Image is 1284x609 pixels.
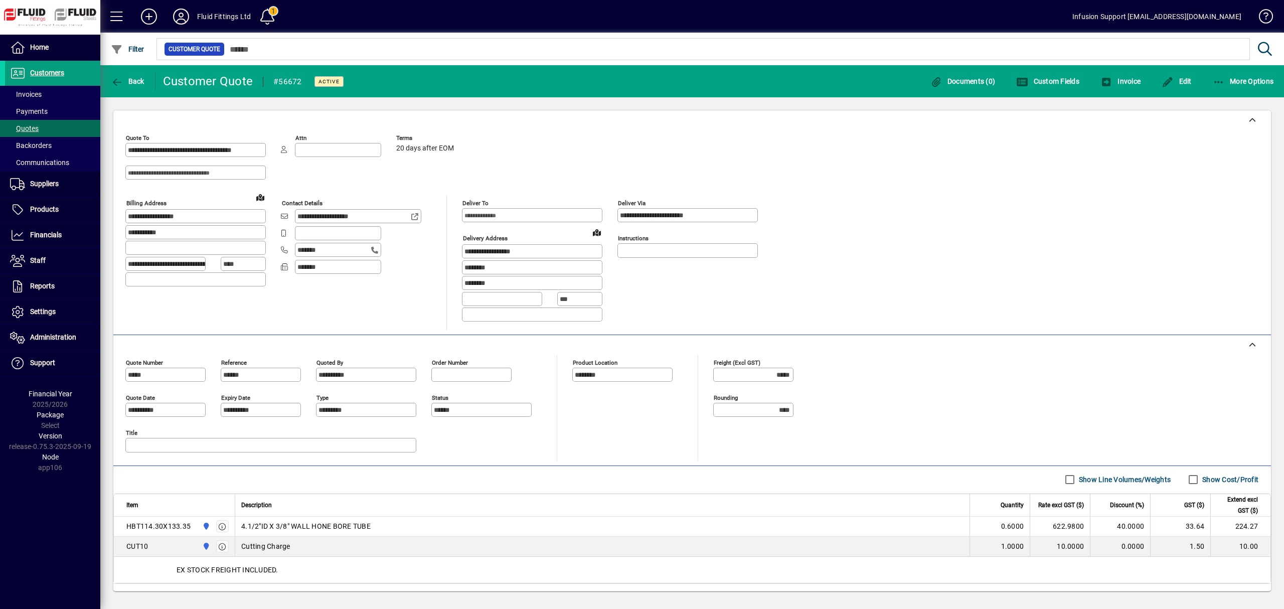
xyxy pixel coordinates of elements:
span: Documents (0) [930,77,995,85]
span: 4.1/2"ID X 3/8" WALL HONE BORE TUBE [241,521,371,531]
mat-label: Reference [221,359,247,366]
span: Active [318,78,340,85]
span: Version [39,432,62,440]
span: AUCKLAND [200,521,211,532]
button: Edit [1159,72,1194,90]
span: Back [111,77,144,85]
a: Home [5,35,100,60]
div: #56672 [273,74,302,90]
span: Node [42,453,59,461]
span: Discount (%) [1110,500,1144,511]
mat-label: Quote To [126,134,149,141]
mat-label: Type [316,394,329,401]
div: 622.9800 [1036,521,1084,531]
mat-label: Quoted by [316,359,343,366]
span: Edit [1162,77,1192,85]
div: Fluid Fittings Ltd [197,9,251,25]
td: 0.0000 [1090,537,1150,557]
span: Backorders [10,141,52,149]
a: Support [5,351,100,376]
a: Knowledge Base [1251,2,1271,35]
span: Quantity [1001,500,1024,511]
span: Rate excl GST ($) [1038,500,1084,511]
mat-label: Quote number [126,359,163,366]
span: Staff [30,256,46,264]
span: Reports [30,282,55,290]
button: Documents (0) [927,72,998,90]
span: 1.0000 [1001,541,1024,551]
mat-label: Deliver To [462,200,489,207]
span: Administration [30,333,76,341]
span: More Options [1213,77,1274,85]
span: Filter [111,45,144,53]
mat-label: Rounding [714,394,738,401]
mat-label: Status [432,394,448,401]
mat-label: Product location [573,359,617,366]
a: Backorders [5,137,100,154]
div: HBT114.30X133.35 [126,521,191,531]
a: Financials [5,223,100,248]
div: Customer Quote [163,73,253,89]
app-page-header-button: Back [100,72,155,90]
mat-label: Deliver via [618,200,646,207]
span: Settings [30,308,56,316]
span: Financials [30,231,62,239]
span: Customer Quote [169,44,220,54]
button: More Options [1210,72,1276,90]
span: Extend excl GST ($) [1217,494,1258,516]
div: Infusion Support [EMAIL_ADDRESS][DOMAIN_NAME] [1072,9,1241,25]
a: Suppliers [5,172,100,197]
span: 0.6000 [1001,521,1024,531]
button: Back [108,72,147,90]
span: Payments [10,107,48,115]
label: Show Cost/Profit [1200,475,1258,485]
span: Communications [10,159,69,167]
td: 40.0000 [1090,517,1150,537]
mat-label: Title [126,429,137,436]
button: Invoice [1098,72,1143,90]
button: Filter [108,40,147,58]
td: 33.64 [1150,517,1210,537]
td: 224.27 [1210,517,1270,537]
span: 20 days after EOM [396,144,454,153]
span: Quotes [10,124,39,132]
span: Products [30,205,59,213]
button: Custom Fields [1014,72,1082,90]
mat-label: Quote date [126,394,155,401]
span: Customers [30,69,64,77]
span: Package [37,411,64,419]
span: Cutting Charge [241,541,290,551]
label: Show Line Volumes/Weights [1077,475,1171,485]
span: AUCKLAND [200,541,211,552]
a: Staff [5,248,100,273]
span: Item [126,500,138,511]
a: Quotes [5,120,100,137]
a: Payments [5,103,100,120]
a: Administration [5,325,100,350]
mat-label: Attn [295,134,306,141]
span: Invoices [10,90,42,98]
a: View on map [252,189,268,205]
div: 10.0000 [1036,541,1084,551]
button: Add [133,8,165,26]
span: Support [30,359,55,367]
div: CUT10 [126,541,148,551]
button: Profile [165,8,197,26]
td: 1.50 [1150,537,1210,557]
span: Home [30,43,49,51]
span: Invoice [1100,77,1141,85]
td: 10.00 [1210,537,1270,557]
span: Terms [396,135,456,141]
span: Description [241,500,272,511]
mat-label: Order number [432,359,468,366]
span: Custom Fields [1016,77,1079,85]
div: EX STOCK FREIGHT INCLUDED. [114,557,1270,583]
mat-label: Expiry date [221,394,250,401]
a: Communications [5,154,100,171]
a: Products [5,197,100,222]
span: Suppliers [30,180,59,188]
span: GST ($) [1184,500,1204,511]
span: Financial Year [29,390,72,398]
mat-label: Instructions [618,235,649,242]
mat-label: Freight (excl GST) [714,359,760,366]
